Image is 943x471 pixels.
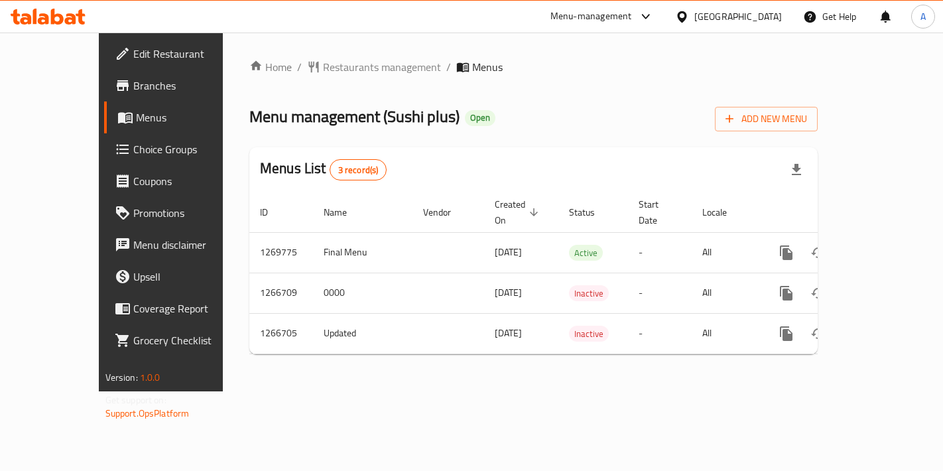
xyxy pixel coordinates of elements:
span: Menu management ( Sushi plus ) [249,101,460,131]
a: Coverage Report [104,293,256,324]
button: Add New Menu [715,107,818,131]
span: Menus [136,109,245,125]
span: Locale [702,204,744,220]
span: Promotions [133,205,245,221]
td: Final Menu [313,232,412,273]
div: Menu-management [550,9,632,25]
span: ID [260,204,285,220]
span: Open [465,112,495,123]
nav: breadcrumb [249,59,818,75]
td: Updated [313,313,412,354]
span: 1.0.0 [140,369,160,386]
td: 1269775 [249,232,313,273]
span: Coverage Report [133,301,245,316]
a: Grocery Checklist [104,324,256,356]
button: more [771,318,802,350]
a: Coupons [104,165,256,197]
h2: Menus List [260,159,387,180]
a: Choice Groups [104,133,256,165]
td: All [692,313,760,354]
a: Branches [104,70,256,101]
span: Edit Restaurant [133,46,245,62]
span: Menus [472,59,503,75]
span: Add New Menu [725,111,807,127]
a: Upsell [104,261,256,293]
span: Upsell [133,269,245,285]
span: Vendor [423,204,468,220]
span: Version: [105,369,138,386]
a: Restaurants management [307,59,441,75]
span: A [920,9,926,24]
span: Restaurants management [323,59,441,75]
a: Edit Restaurant [104,38,256,70]
span: Branches [133,78,245,94]
a: Support.OpsPlatform [105,405,190,422]
span: Inactive [569,286,609,301]
button: more [771,277,802,309]
a: Menu disclaimer [104,229,256,261]
th: Actions [760,192,909,233]
button: Change Status [802,237,834,269]
span: Choice Groups [133,141,245,157]
div: Inactive [569,285,609,301]
div: Total records count [330,159,387,180]
td: - [628,232,692,273]
span: [DATE] [495,324,522,342]
li: / [297,59,302,75]
span: Status [569,204,612,220]
span: Start Date [639,196,676,228]
a: Menus [104,101,256,133]
td: All [692,273,760,313]
table: enhanced table [249,192,909,354]
li: / [446,59,451,75]
span: [DATE] [495,284,522,301]
td: - [628,273,692,313]
td: 1266705 [249,313,313,354]
span: 3 record(s) [330,164,387,176]
span: Inactive [569,326,609,342]
button: Change Status [802,277,834,309]
td: 0000 [313,273,412,313]
td: 1266709 [249,273,313,313]
span: Coupons [133,173,245,189]
div: Inactive [569,326,609,342]
a: Promotions [104,197,256,229]
div: Open [465,110,495,126]
button: Change Status [802,318,834,350]
span: Grocery Checklist [133,332,245,348]
td: - [628,313,692,354]
div: Export file [781,154,812,186]
span: Created On [495,196,542,228]
td: All [692,232,760,273]
button: more [771,237,802,269]
span: Get support on: [105,391,166,409]
span: Menu disclaimer [133,237,245,253]
span: Name [324,204,364,220]
span: Active [569,245,603,261]
span: [DATE] [495,243,522,261]
div: [GEOGRAPHIC_DATA] [694,9,782,24]
a: Home [249,59,292,75]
